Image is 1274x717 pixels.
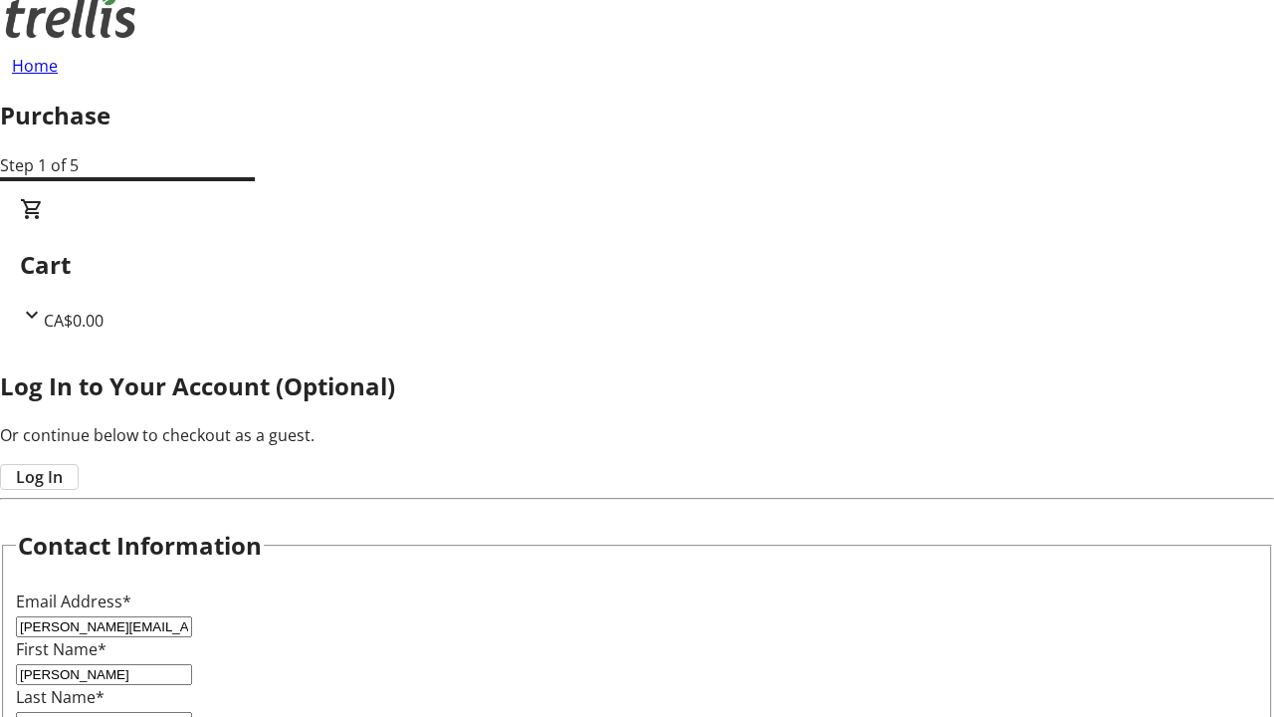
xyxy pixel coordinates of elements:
[16,686,105,708] label: Last Name*
[44,310,104,332] span: CA$0.00
[18,528,262,564] h2: Contact Information
[16,591,131,612] label: Email Address*
[16,638,106,660] label: First Name*
[16,465,63,489] span: Log In
[20,197,1254,333] div: CartCA$0.00
[20,247,1254,283] h2: Cart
